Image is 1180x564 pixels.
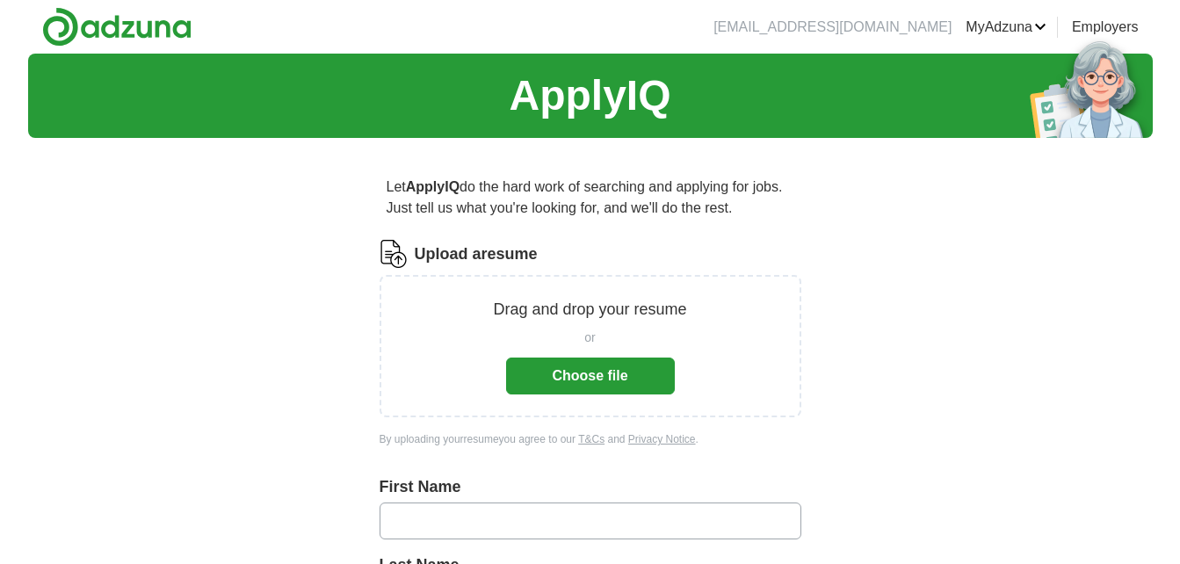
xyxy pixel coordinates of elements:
[1072,17,1139,38] a: Employers
[406,179,460,194] strong: ApplyIQ
[42,7,192,47] img: Adzuna logo
[509,64,670,127] h1: ApplyIQ
[493,298,686,322] p: Drag and drop your resume
[380,170,801,226] p: Let do the hard work of searching and applying for jobs. Just tell us what you're looking for, an...
[506,358,675,394] button: Choose file
[380,475,801,499] label: First Name
[380,431,801,447] div: By uploading your resume you agree to our and .
[628,433,696,445] a: Privacy Notice
[713,17,952,38] li: [EMAIL_ADDRESS][DOMAIN_NAME]
[578,433,604,445] a: T&Cs
[415,242,538,266] label: Upload a resume
[584,329,595,347] span: or
[380,240,408,268] img: CV Icon
[966,17,1046,38] a: MyAdzuna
